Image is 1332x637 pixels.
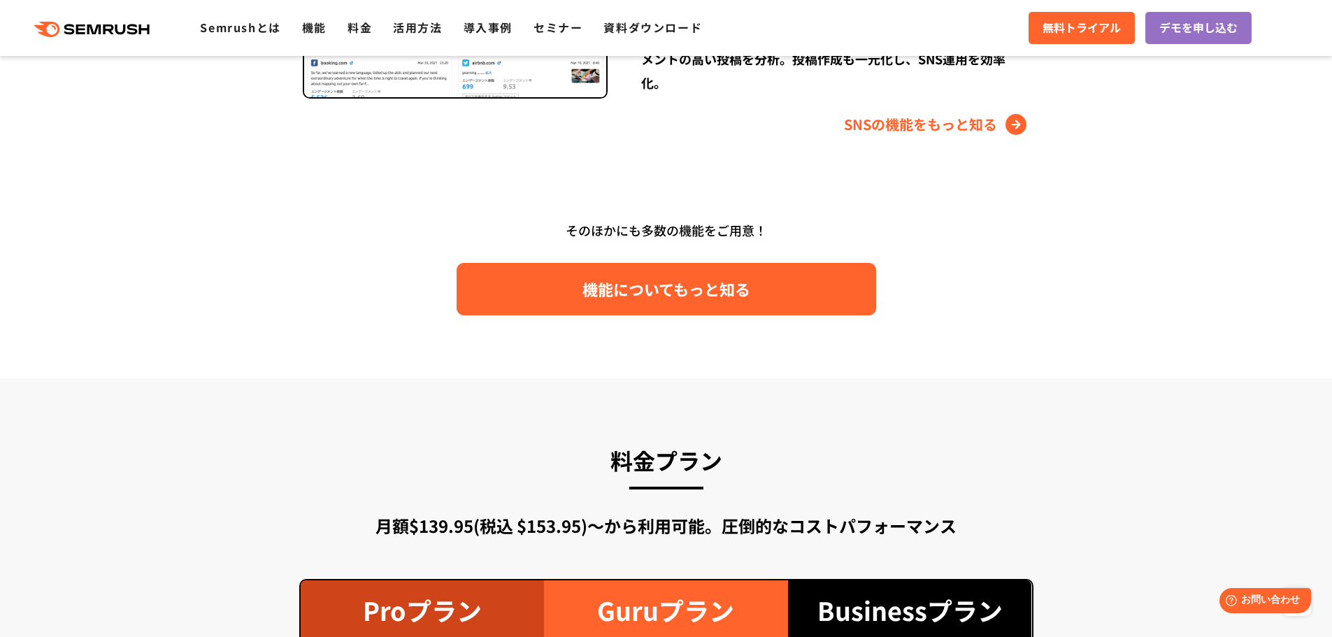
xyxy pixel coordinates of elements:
[457,263,876,315] a: 機能についてもっと知る
[348,19,372,36] a: 料金
[264,217,1068,243] div: そのほかにも多数の機能をご用意！
[533,19,582,36] a: セミナー
[603,19,702,36] a: 資料ダウンロード
[299,441,1033,479] h3: 料金プラン
[582,277,750,301] span: 機能についてもっと知る
[844,113,1030,136] a: SNSの機能をもっと知る
[1145,12,1252,44] a: デモを申し込む
[200,19,280,36] a: Semrushとは
[393,19,442,36] a: 活用方法
[1043,19,1121,37] span: 無料トライアル
[1159,19,1238,37] span: デモを申し込む
[1029,12,1135,44] a: 無料トライアル
[302,19,327,36] a: 機能
[464,19,513,36] a: 導入事例
[299,513,1033,538] div: 月額$139.95(税込 $153.95)〜から利用可能。圧倒的なコストパフォーマンス
[641,23,1029,94] div: 競合のSNSアカウントをトラッキングし、投稿パターンやエンゲージメントの高い投稿を分析。投稿作成も一元化し、SNS運用を効率化。
[1208,582,1317,622] iframe: Help widget launcher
